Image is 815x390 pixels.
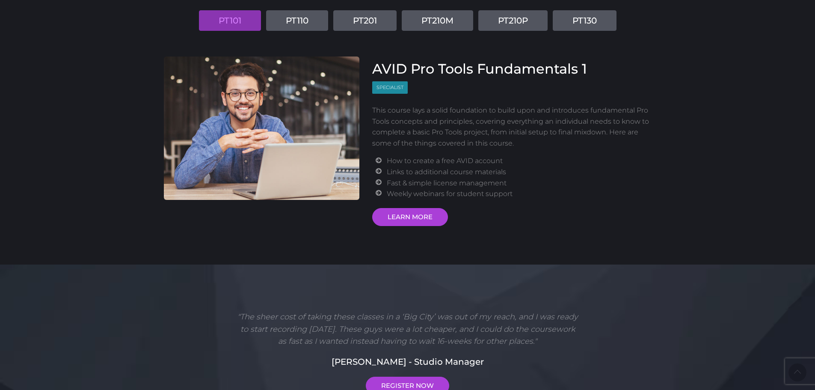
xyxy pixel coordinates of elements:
a: PT210M [402,10,473,31]
a: PT201 [333,10,397,31]
li: Fast & simple license management [387,178,651,189]
li: How to create a free AVID account [387,155,651,167]
a: PT130 [553,10,616,31]
a: LEARN MORE [372,208,448,226]
p: "The sheer cost of taking these classes in a ‘Big City’ was out of my reach, and I was ready to s... [237,311,578,348]
p: This course lays a solid foundation to build upon and introduces fundamental Pro Tools concepts a... [372,105,652,149]
h3: AVID Pro Tools Fundamentals 1 [372,61,652,77]
img: AVID Pro Tools Fundamentals 1 Course [164,57,360,200]
li: Weekly webinars for student support [387,188,651,199]
h5: [PERSON_NAME] - Studio Manager [164,355,652,368]
a: PT110 [266,10,328,31]
a: PT101 [199,10,261,31]
li: Links to additional course materials [387,167,651,178]
span: Specialist [372,81,408,94]
a: PT210P [478,10,548,31]
a: Back to Top [788,363,806,381]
